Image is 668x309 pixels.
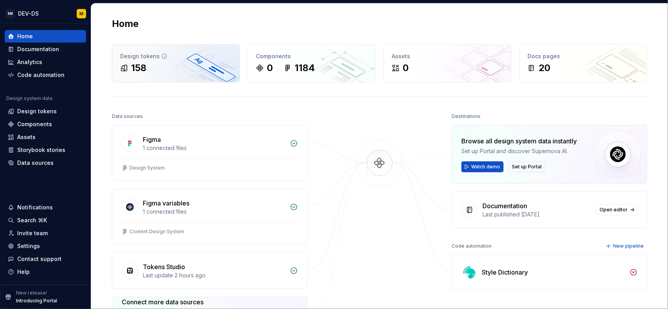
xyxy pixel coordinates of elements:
[17,204,53,211] div: Notifications
[5,30,86,43] a: Home
[17,120,52,128] div: Components
[5,9,15,18] div: SM
[131,62,146,74] div: 158
[17,58,42,66] div: Analytics
[17,159,54,167] div: Data sources
[5,266,86,278] button: Help
[538,62,550,74] div: 20
[5,69,86,81] a: Code automation
[5,131,86,143] a: Assets
[613,243,644,249] span: New pipeline
[403,62,409,74] div: 0
[16,298,57,304] p: Introducing Portal
[112,189,308,245] a: Figma variables1 connected filesContent Design System
[5,118,86,130] a: Components
[120,52,232,60] div: Design tokens
[5,201,86,214] button: Notifications
[5,240,86,252] a: Settings
[6,95,52,102] div: Design system data
[143,135,161,144] div: Figma
[112,111,143,122] div: Data sources
[17,242,40,250] div: Settings
[16,290,47,296] p: New release!
[17,32,33,40] div: Home
[130,165,165,171] div: Design System
[392,52,503,60] div: Assets
[248,44,376,82] a: Components01184
[596,204,637,215] a: Open editor
[17,107,57,115] div: Design tokens
[2,5,89,22] button: SMDEV-DSM
[483,201,527,211] div: Documentation
[267,62,273,74] div: 0
[483,211,591,218] div: Last published [DATE]
[528,52,639,60] div: Docs pages
[143,208,285,216] div: 1 connected files
[508,161,545,172] button: Set up Portal
[5,144,86,156] a: Storybook stories
[112,252,308,289] a: Tokens StudioLast update 2 hours ago
[452,241,492,252] div: Code automation
[17,45,59,53] div: Documentation
[5,157,86,169] a: Data sources
[143,144,285,152] div: 1 connected files
[5,105,86,118] a: Design tokens
[17,229,48,237] div: Invite team
[384,44,511,82] a: Assets0
[143,198,189,208] div: Figma variables
[295,62,315,74] div: 1184
[471,164,500,170] span: Watch demo
[17,255,61,263] div: Contact support
[17,133,36,141] div: Assets
[17,268,30,276] div: Help
[600,207,628,213] span: Open editor
[18,10,39,18] div: DEV-DS
[79,11,83,17] div: M
[17,71,65,79] div: Code automation
[461,147,577,155] div: Set up Portal and discover Supernova AI.
[482,268,528,277] div: Style Dictionary
[143,271,285,279] div: Last update 2 hours ago
[5,214,86,227] button: Search ⌘K
[461,161,504,172] button: Watch demo
[130,229,184,235] div: Content Design System
[112,44,240,82] a: Design tokens158
[512,164,542,170] span: Set up Portal
[5,227,86,239] a: Invite team
[519,44,647,82] a: Docs pages20
[143,262,185,271] div: Tokens Studio
[5,43,86,55] a: Documentation
[122,297,232,307] div: Connect more data sources
[461,136,577,146] div: Browse all design system data instantly
[17,216,47,224] div: Search ⌘K
[603,241,647,252] button: New pipeline
[112,125,308,181] a: Figma1 connected filesDesign System
[112,18,139,30] h2: Home
[5,253,86,265] button: Contact support
[256,52,367,60] div: Components
[17,146,65,154] div: Storybook stories
[5,56,86,68] a: Analytics
[452,111,481,122] div: Destinations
